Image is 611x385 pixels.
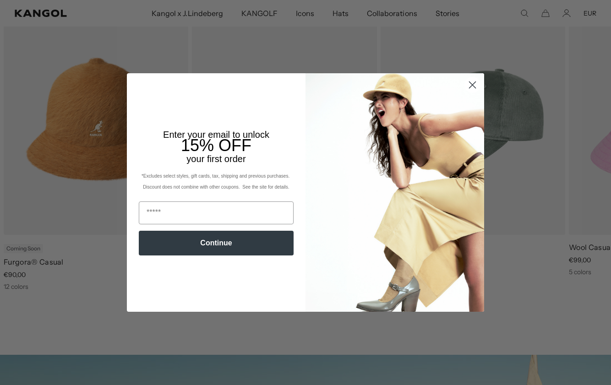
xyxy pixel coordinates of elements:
[139,231,294,255] button: Continue
[163,130,269,140] span: Enter your email to unlock
[464,77,480,93] button: Close dialog
[305,73,484,311] img: 93be19ad-e773-4382-80b9-c9d740c9197f.jpeg
[181,136,251,155] span: 15% OFF
[186,154,245,164] span: your first order
[139,201,294,224] input: Email
[142,174,291,190] span: *Excludes select styles, gift cards, tax, shipping and previous purchases. Discount does not comb...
